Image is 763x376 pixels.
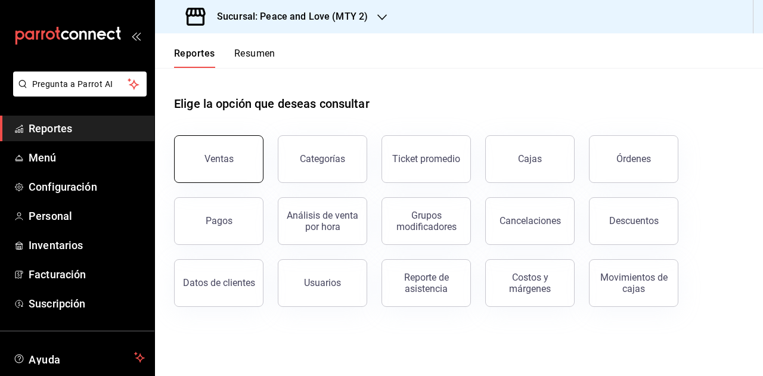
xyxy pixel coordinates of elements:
[485,135,575,183] button: Cajas
[204,153,234,164] div: Ventas
[234,48,275,68] button: Resumen
[29,179,145,195] span: Configuración
[278,197,367,245] button: Análisis de venta por hora
[609,215,659,226] div: Descuentos
[207,10,368,24] h3: Sucursal: Peace and Love (MTY 2)
[183,277,255,288] div: Datos de clientes
[174,48,215,68] button: Reportes
[381,259,471,307] button: Reporte de asistencia
[286,210,359,232] div: Análisis de venta por hora
[381,197,471,245] button: Grupos modificadores
[518,153,542,164] div: Cajas
[392,153,460,164] div: Ticket promedio
[29,120,145,136] span: Reportes
[29,296,145,312] span: Suscripción
[389,210,463,232] div: Grupos modificadores
[300,153,345,164] div: Categorías
[131,31,141,41] button: open_drawer_menu
[597,272,671,294] div: Movimientos de cajas
[174,197,263,245] button: Pagos
[500,215,561,226] div: Cancelaciones
[174,48,275,68] div: navigation tabs
[278,259,367,307] button: Usuarios
[174,95,370,113] h1: Elige la opción que deseas consultar
[616,153,651,164] div: Órdenes
[13,72,147,97] button: Pregunta a Parrot AI
[589,135,678,183] button: Órdenes
[29,208,145,224] span: Personal
[32,78,128,91] span: Pregunta a Parrot AI
[29,350,129,365] span: Ayuda
[493,272,567,294] div: Costos y márgenes
[485,259,575,307] button: Costos y márgenes
[589,259,678,307] button: Movimientos de cajas
[29,266,145,282] span: Facturación
[29,150,145,166] span: Menú
[381,135,471,183] button: Ticket promedio
[174,259,263,307] button: Datos de clientes
[174,135,263,183] button: Ventas
[29,237,145,253] span: Inventarios
[206,215,232,226] div: Pagos
[8,86,147,99] a: Pregunta a Parrot AI
[389,272,463,294] div: Reporte de asistencia
[278,135,367,183] button: Categorías
[589,197,678,245] button: Descuentos
[485,197,575,245] button: Cancelaciones
[304,277,341,288] div: Usuarios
